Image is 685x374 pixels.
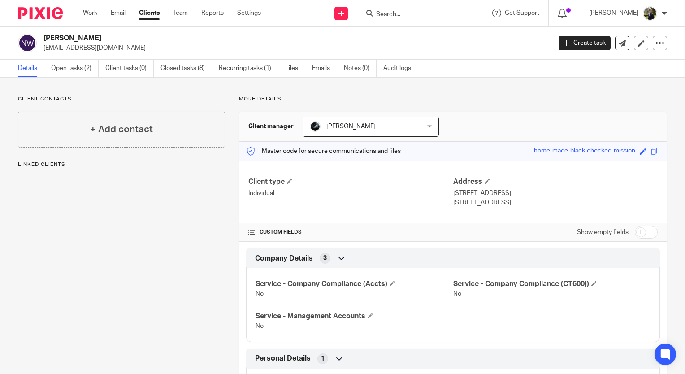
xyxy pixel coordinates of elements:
h4: CUSTOM FIELDS [248,229,453,236]
p: Master code for secure communications and files [246,147,401,156]
a: Emails [312,60,337,77]
h2: [PERSON_NAME] [43,34,445,43]
a: Details [18,60,44,77]
h4: Service - Company Compliance (Accts) [256,279,453,289]
a: Files [285,60,305,77]
a: Recurring tasks (1) [219,60,278,77]
span: No [453,291,461,297]
p: Client contacts [18,96,225,103]
p: [PERSON_NAME] [589,9,638,17]
h4: Service - Company Compliance (CT600)) [453,279,650,289]
span: 1 [321,354,325,363]
span: Company Details [255,254,313,263]
a: Open tasks (2) [51,60,99,77]
a: Reports [201,9,224,17]
a: Client tasks (0) [105,60,154,77]
a: Email [111,9,126,17]
a: Create task [559,36,611,50]
p: [STREET_ADDRESS] [453,198,658,207]
a: Team [173,9,188,17]
h4: Address [453,177,658,187]
div: home-made-black-checked-mission [534,146,635,157]
h4: Service - Management Accounts [256,312,453,321]
p: Individual [248,189,453,198]
span: No [256,323,264,329]
img: svg%3E [18,34,37,52]
span: [PERSON_NAME] [326,123,376,130]
a: Clients [139,9,160,17]
a: Audit logs [383,60,418,77]
label: Show empty fields [577,228,629,237]
p: More details [239,96,667,103]
input: Search [375,11,456,19]
a: Closed tasks (8) [160,60,212,77]
span: No [256,291,264,297]
img: ACCOUNTING4EVERYTHING-9.jpg [643,6,657,21]
img: Pixie [18,7,63,19]
p: Linked clients [18,161,225,168]
h4: + Add contact [90,122,153,136]
a: Work [83,9,97,17]
a: Settings [237,9,261,17]
span: 3 [323,254,327,263]
span: Get Support [505,10,539,16]
a: Notes (0) [344,60,377,77]
h4: Client type [248,177,453,187]
img: 1000002122.jpg [310,121,321,132]
span: Personal Details [255,354,311,363]
p: [EMAIL_ADDRESS][DOMAIN_NAME] [43,43,545,52]
p: [STREET_ADDRESS] [453,189,658,198]
h3: Client manager [248,122,294,131]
